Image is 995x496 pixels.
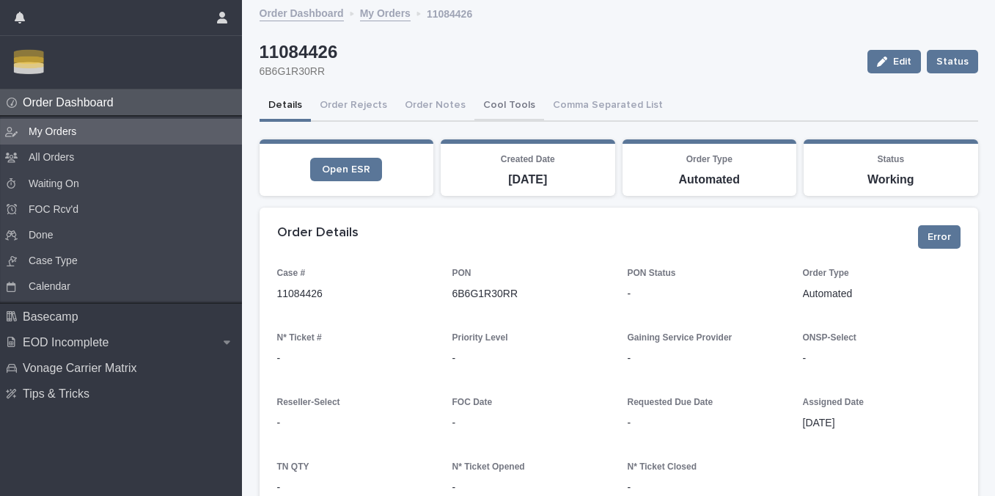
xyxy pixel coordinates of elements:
button: Comma Separated List [544,91,672,122]
span: Priority Level [452,332,508,343]
span: Assigned Date [803,397,864,407]
p: - [277,480,435,495]
span: TN QTY [277,462,309,472]
p: 11084426 [427,4,472,21]
button: Status [927,50,978,73]
p: Working [812,172,969,186]
a: My Orders [360,3,411,21]
span: Order Type [803,268,849,278]
button: Cool Tools [474,91,544,122]
p: - [452,480,610,495]
button: Error [918,225,961,249]
p: 11084426 [277,286,323,302]
p: 6B6G1R30RR [260,65,850,79]
p: - [628,415,785,431]
p: [DATE] [449,172,606,186]
p: - [628,351,785,366]
p: All Orders [17,150,86,164]
span: PON [452,268,471,278]
span: PON Status [628,268,676,278]
p: Tips & Tricks [17,387,101,401]
p: - [628,480,785,495]
span: Edit [893,56,911,67]
p: Done [17,228,65,242]
a: Open ESR [310,158,382,181]
p: Automated [803,286,961,302]
p: 6B6G1R30RR [452,286,518,302]
p: [DATE] [803,415,961,431]
span: Open ESR [322,164,370,175]
span: Gaining Service Provider [628,332,733,343]
span: Status [877,154,904,164]
a: Order Dashboard [260,3,344,21]
span: FOC Date [452,397,493,407]
p: - [803,351,961,366]
p: My Orders [17,125,88,139]
span: N* Ticket Opened [452,462,525,472]
span: Reseller-Select [277,397,340,407]
p: - [277,351,281,366]
p: - [452,351,610,366]
button: Order Notes [396,91,474,122]
p: Vonage Carrier Matrix [17,361,149,375]
p: 11084426 [260,45,856,59]
img: Zbn3osBRTqmJoOucoKu4 [12,48,46,77]
p: Case Type [17,254,89,268]
span: Error [928,230,951,244]
span: Order Type [686,154,733,164]
p: Basecamp [17,310,90,324]
p: Order Dashboard [17,95,125,109]
p: - [452,415,610,431]
span: ONSP-Select [803,332,856,343]
p: Calendar [17,280,82,293]
button: Order Rejects [311,91,396,122]
p: FOC Rcv'd [17,203,90,216]
button: Details [260,91,311,122]
span: Case # [277,268,306,278]
span: N* Ticket Closed [628,462,697,472]
button: Edit [867,50,921,73]
span: Created Date [501,154,555,164]
p: - [628,286,785,302]
span: Requested Due Date [628,397,713,407]
p: EOD Incomplete [17,335,120,349]
p: - [277,415,435,431]
span: Status [936,54,969,69]
span: N* Ticket # [277,332,322,343]
p: Waiting On [17,177,91,191]
p: Automated [631,172,788,186]
h2: Order Details [277,225,359,241]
